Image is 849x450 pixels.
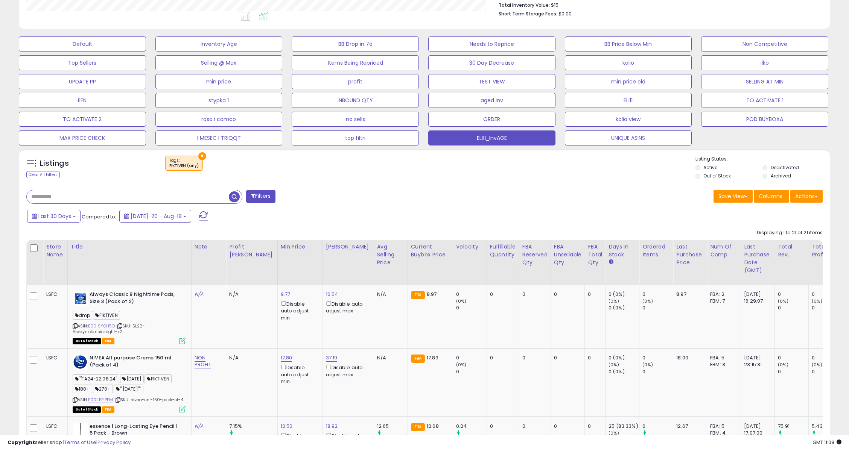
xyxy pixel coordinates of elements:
[46,243,64,259] div: Store Name
[377,423,408,430] div: 12.65
[588,243,602,267] div: FBA Total Qty
[565,74,692,89] button: min price old
[73,338,101,344] span: All listings that are currently out of stock and unavailable for purchase on Amazon
[281,423,293,430] a: 12.50
[326,363,368,378] div: Disable auto adjust max
[8,439,131,446] div: seller snap | |
[428,74,555,89] button: TEST VIEW
[93,311,120,320] span: FIKTIVEN
[46,291,62,298] div: LSFC
[558,10,572,17] span: $0.00
[155,55,283,70] button: Selling @ Max
[114,397,183,403] span: | SKU: nivea-uni-150-pack-of-4
[73,291,88,306] img: 41x0nyOtPyL._SL40_.jpg
[642,362,653,368] small: (0%)
[8,439,35,446] strong: Copyright
[456,423,487,430] div: 0.24
[155,93,283,108] button: stypka 1
[292,130,419,145] button: top filtri
[676,291,701,298] div: 8.97
[778,291,808,298] div: 0
[19,74,146,89] button: UPDATE PP
[771,164,799,171] label: Deactivated
[120,374,144,383] span: [DATE]
[456,243,484,251] div: Velocity
[778,305,808,311] div: 0
[812,362,822,368] small: (0%)
[554,291,579,298] div: 0
[73,406,101,413] span: All listings that are currently out of stock and unavailable for purchase on Amazon
[326,300,368,314] div: Disable auto adjust max
[757,229,823,236] div: Displaying 1 to 21 of 21 items
[26,171,60,178] div: Clear All Filters
[554,423,579,430] div: 0
[565,130,692,145] button: UNIQUE ASINS
[642,355,673,361] div: 0
[676,423,701,430] div: 12.67
[155,36,283,52] button: Inventory Age
[812,298,822,304] small: (0%)
[90,291,181,307] b: Always Classic 8 Nighttime Pads, Size 3 (Pack of 2)
[701,112,828,127] button: POD BUYBOXA
[155,112,283,127] button: rosa i camco
[490,243,516,259] div: Fulfillable Quantity
[411,243,450,259] div: Current Buybox Price
[609,298,619,304] small: (0%)
[456,305,487,311] div: 0
[642,243,670,259] div: Ordered Items
[695,156,831,163] p: Listing States:
[131,212,182,220] span: [DATE]-20 - Aug-18
[744,355,769,368] div: [DATE] 23:15:31
[609,368,639,375] div: 0 (0%)
[522,291,545,298] div: 0
[710,361,735,368] div: FBM: 3
[292,36,419,52] button: BB Drop in 7d
[703,173,731,179] label: Out of Stock
[710,298,735,305] div: FBM: 7
[428,55,555,70] button: 30 Day Decrease
[812,439,841,446] span: 2025-09-18 11:09 GMT
[195,243,223,251] div: Note
[701,36,828,52] button: Non Competitive
[456,368,487,375] div: 0
[565,55,692,70] button: kolio
[90,423,181,439] b: essence | Long-Lasting Eye Pencil | 5 Pack - Brown
[522,243,548,267] div: FBA Reserved Qty
[499,2,550,8] b: Total Inventory Value:
[46,355,62,361] div: LSFC
[64,439,96,446] a: Terms of Use
[609,362,619,368] small: (0%)
[281,291,291,298] a: 9.77
[326,291,338,298] a: 16.54
[46,423,62,430] div: LSFC
[411,423,425,431] small: FBA
[281,300,317,321] div: Disable auto adjust min
[155,130,283,145] button: 1 MESEC I TRIQQT
[744,423,769,436] div: [DATE] 17:07:00
[326,354,338,362] a: 37.19
[490,355,513,361] div: 0
[812,368,842,375] div: 0
[73,423,88,438] img: 21U5q9vyvgL._SL40_.jpg
[427,423,439,430] span: 12.68
[246,190,275,203] button: Filters
[812,243,839,259] div: Total Profit
[292,55,419,70] button: Items Being Repriced
[93,385,113,393] span: 270+
[554,355,579,361] div: 0
[812,305,842,311] div: 0
[155,74,283,89] button: min price
[588,291,599,298] div: 0
[229,291,271,298] div: N/A
[565,36,692,52] button: BB Price Below Min
[759,192,782,200] span: Columns
[229,243,274,259] div: Profit [PERSON_NAME]
[499,11,557,17] b: Short Term Storage Fees:
[609,291,639,298] div: 0 (0%)
[281,363,317,385] div: Disable auto adjust min
[428,130,555,145] button: ELI11_InvAGE
[701,55,828,70] button: ilko
[609,259,613,265] small: Days In Stock.
[710,291,735,298] div: FBA: 2
[169,158,199,169] span: Tags :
